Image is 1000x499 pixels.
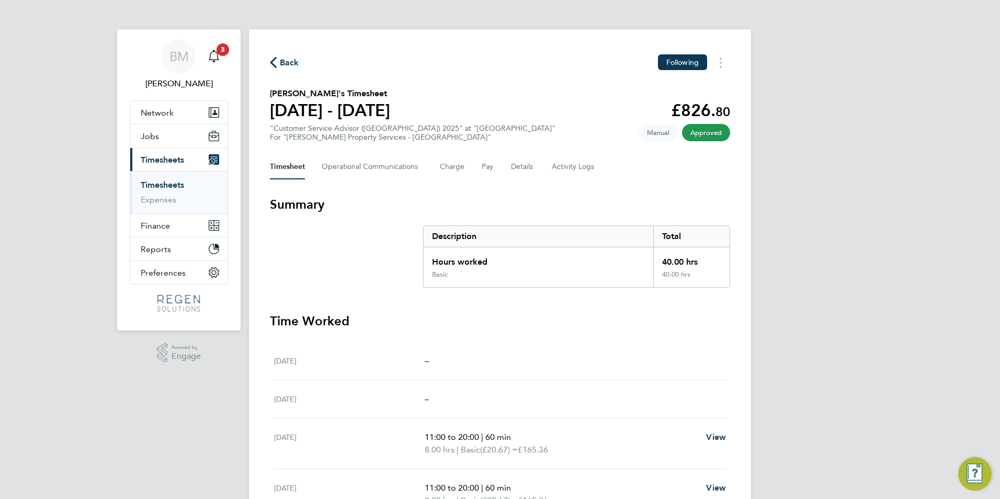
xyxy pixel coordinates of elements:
[706,482,726,494] a: View
[130,77,228,90] span: Billy Mcnamara
[958,457,992,491] button: Engage Resource Center
[117,29,241,331] nav: Main navigation
[141,221,170,231] span: Finance
[706,432,726,442] span: View
[141,108,174,118] span: Network
[130,237,228,260] button: Reports
[518,445,548,455] span: £165.36
[432,270,448,279] div: Basic
[425,483,479,493] span: 11:00 to 20:00
[130,124,228,148] button: Jobs
[280,56,299,69] span: Back
[682,124,730,141] span: This timesheet has been approved.
[274,355,425,367] div: [DATE]
[270,100,390,121] h1: [DATE] - [DATE]
[666,58,699,67] span: Following
[552,154,596,179] button: Activity Logs
[157,295,200,312] img: regensolutions-logo-retina.png
[141,180,184,190] a: Timesheets
[457,445,459,455] span: |
[203,40,224,73] a: 3
[172,352,201,361] span: Engage
[217,43,229,56] span: 3
[485,483,511,493] span: 60 min
[653,226,730,247] div: Total
[639,124,678,141] span: This timesheet was manually created.
[169,50,189,63] span: BM
[425,394,429,404] span: –
[423,225,730,288] div: Summary
[485,432,511,442] span: 60 min
[270,313,730,330] h3: Time Worked
[274,431,425,456] div: [DATE]
[130,214,228,237] button: Finance
[141,195,176,205] a: Expenses
[653,247,730,270] div: 40.00 hrs
[461,444,480,456] span: Basic
[658,54,707,70] button: Following
[270,87,390,100] h2: [PERSON_NAME]'s Timesheet
[130,171,228,213] div: Timesheets
[274,393,425,405] div: [DATE]
[425,356,429,366] span: –
[711,54,730,71] button: Timesheets Menu
[141,155,184,165] span: Timesheets
[130,261,228,284] button: Preferences
[480,445,518,455] span: (£20.67) =
[172,343,201,352] span: Powered by
[424,226,653,247] div: Description
[141,268,186,278] span: Preferences
[270,133,555,142] div: For "[PERSON_NAME] Property Services - [GEOGRAPHIC_DATA]"
[671,100,730,120] app-decimal: £826.
[130,148,228,171] button: Timesheets
[270,56,299,69] button: Back
[322,154,423,179] button: Operational Communications
[130,101,228,124] button: Network
[424,247,653,270] div: Hours worked
[482,154,494,179] button: Pay
[481,432,483,442] span: |
[715,104,730,119] span: 80
[157,343,201,363] a: Powered byEngage
[425,432,479,442] span: 11:00 to 20:00
[653,270,730,287] div: 40.00 hrs
[270,124,555,142] div: "Customer Service Advisor ([GEOGRAPHIC_DATA]) 2025" at "[GEOGRAPHIC_DATA]"
[481,483,483,493] span: |
[706,483,726,493] span: View
[706,431,726,444] a: View
[270,196,730,213] h3: Summary
[425,445,454,455] span: 8.00 hrs
[141,131,159,141] span: Jobs
[130,40,228,90] a: BM[PERSON_NAME]
[511,154,535,179] button: Details
[141,244,171,254] span: Reports
[270,154,305,179] button: Timesheet
[440,154,465,179] button: Charge
[130,295,228,312] a: Go to home page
